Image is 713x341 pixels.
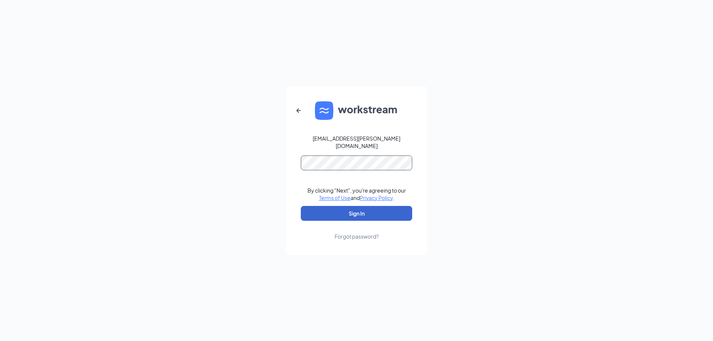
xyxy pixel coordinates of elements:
a: Terms of Use [319,194,351,201]
a: Privacy Policy [360,194,393,201]
div: Forgot password? [335,233,379,240]
a: Forgot password? [335,221,379,240]
img: WS logo and Workstream text [315,101,398,120]
div: By clicking "Next", you're agreeing to our and . [307,187,406,201]
button: ArrowLeftNew [290,102,307,119]
svg: ArrowLeftNew [294,106,303,115]
div: [EMAIL_ADDRESS][PERSON_NAME][DOMAIN_NAME] [301,135,412,150]
button: Sign In [301,206,412,221]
